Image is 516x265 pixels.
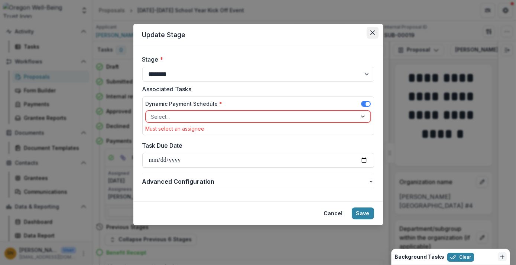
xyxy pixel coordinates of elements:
[142,174,374,189] button: Advanced Configuration
[352,207,374,219] button: Save
[395,254,444,260] h2: Background Tasks
[498,252,507,261] button: Dismiss
[367,27,379,39] button: Close
[142,55,370,64] label: Stage
[146,125,371,132] div: Must select an assignee
[447,253,474,262] button: Clear
[319,207,347,219] button: Cancel
[146,100,223,108] label: Dynamic Payment Schedule
[142,177,368,186] span: Advanced Configuration
[142,141,370,150] label: Task Due Date
[133,24,383,46] header: Update Stage
[142,85,370,94] label: Associated Tasks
